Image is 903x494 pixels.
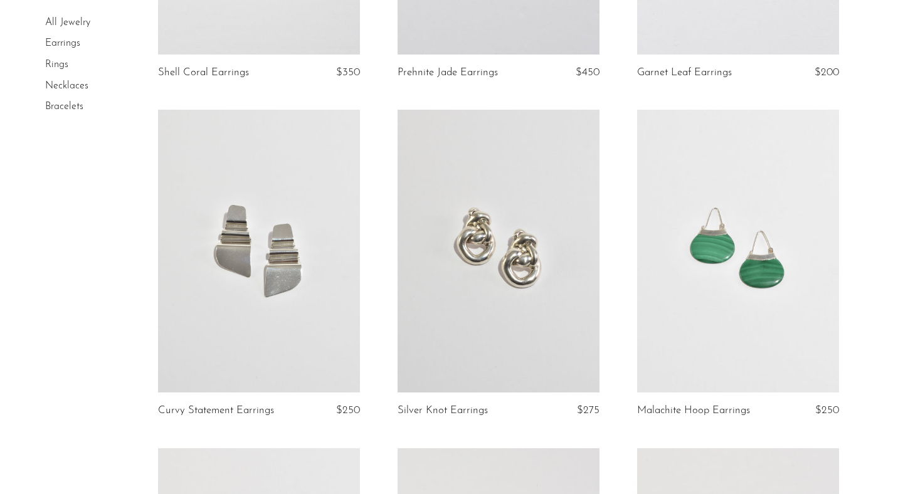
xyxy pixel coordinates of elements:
a: All Jewelry [45,18,90,28]
a: Rings [45,60,68,70]
span: $275 [577,405,599,416]
span: $450 [576,67,599,78]
span: $200 [815,67,839,78]
a: Garnet Leaf Earrings [637,67,732,78]
a: Necklaces [45,81,88,91]
span: $250 [815,405,839,416]
a: Bracelets [45,102,83,112]
a: Prehnite Jade Earrings [398,67,498,78]
span: $250 [336,405,360,416]
a: Curvy Statement Earrings [158,405,274,416]
a: Silver Knot Earrings [398,405,488,416]
span: $350 [336,67,360,78]
a: Earrings [45,39,80,49]
a: Shell Coral Earrings [158,67,249,78]
a: Malachite Hoop Earrings [637,405,750,416]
